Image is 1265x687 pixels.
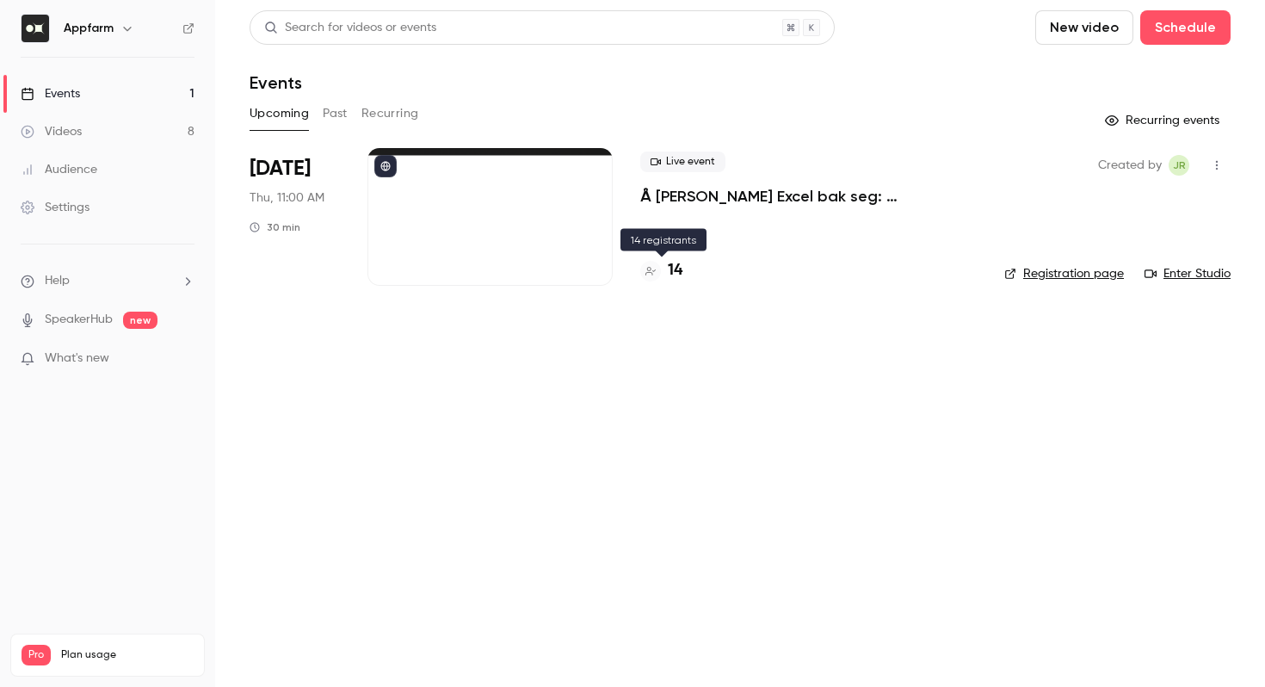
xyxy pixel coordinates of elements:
[1035,10,1133,45] button: New video
[21,199,89,216] div: Settings
[45,311,113,329] a: SpeakerHub
[22,645,51,665] span: Pro
[361,100,419,127] button: Recurring
[64,20,114,37] h6: Appfarm
[1098,155,1162,176] span: Created by
[21,161,97,178] div: Audience
[250,72,302,93] h1: Events
[1097,107,1231,134] button: Recurring events
[22,15,49,42] img: Appfarm
[21,123,82,140] div: Videos
[250,148,340,286] div: Sep 18 Thu, 11:00 AM (Europe/Oslo)
[21,85,80,102] div: Events
[323,100,348,127] button: Past
[45,350,109,368] span: What's new
[250,220,300,234] div: 30 min
[1173,155,1186,176] span: JR
[250,155,311,183] span: [DATE]
[668,259,682,282] h4: 14
[174,351,194,367] iframe: Noticeable Trigger
[250,100,309,127] button: Upcoming
[1140,10,1231,45] button: Schedule
[123,312,157,329] span: new
[640,152,725,172] span: Live event
[640,186,977,207] a: Å [PERSON_NAME] Excel bak seg: [PERSON_NAME] gjorde millionbesparelser med skreddersydd ressurspl...
[1169,155,1189,176] span: Julie Remen
[640,259,682,282] a: 14
[21,272,194,290] li: help-dropdown-opener
[61,648,194,662] span: Plan usage
[264,19,436,37] div: Search for videos or events
[1145,265,1231,282] a: Enter Studio
[250,189,324,207] span: Thu, 11:00 AM
[1004,265,1124,282] a: Registration page
[45,272,70,290] span: Help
